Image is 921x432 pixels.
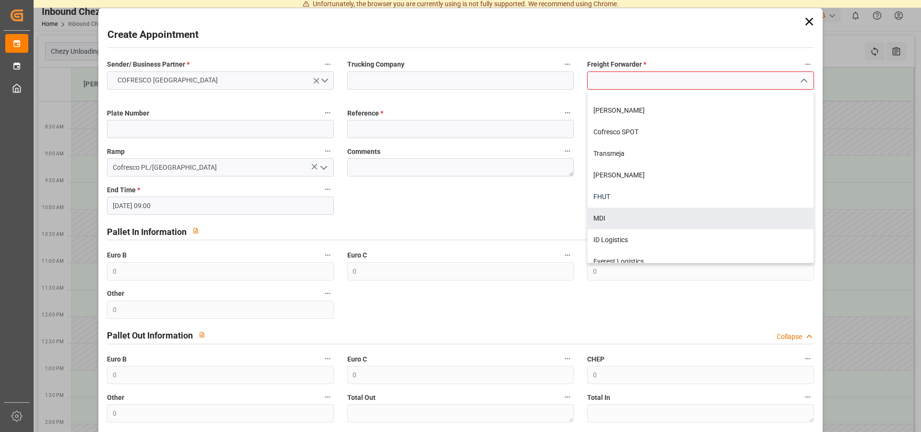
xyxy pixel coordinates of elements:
button: Freight Forwarder * [802,58,814,70]
button: close menu [796,73,810,88]
div: Everest Logistics [588,251,813,272]
h2: Create Appointment [107,27,199,43]
button: Plate Number [321,106,334,119]
button: Sender/ Business Partner * [321,58,334,70]
span: Euro C [347,250,367,260]
button: End Time * [321,183,334,196]
h2: Pallet Out Information [107,329,193,342]
span: Plate Number [107,108,149,118]
div: Cofresco SPOT [588,121,813,143]
button: Other [321,287,334,300]
button: Euro B [321,352,334,365]
button: Total Out [561,391,574,403]
div: Collapse [777,332,802,342]
div: Transmeja [588,143,813,164]
div: MDI [588,208,813,229]
span: Sender/ Business Partner [107,59,189,70]
button: Total In [802,391,814,403]
span: Euro C [347,354,367,364]
button: View description [187,222,205,240]
span: CHEP [587,354,604,364]
span: COFRESCO [GEOGRAPHIC_DATA] [113,75,223,85]
span: Total Out [347,393,376,403]
h2: Pallet In Information [107,225,187,238]
span: Ramp [107,147,125,157]
button: open menu [316,160,330,175]
button: open menu [107,71,333,90]
button: Euro C [561,352,574,365]
div: ID Logistics [588,229,813,251]
span: Euro B [107,354,127,364]
button: Euro B [321,249,334,261]
button: View description [193,326,211,344]
button: Reference * [561,106,574,119]
span: Comments [347,147,380,157]
span: Trucking Company [347,59,404,70]
div: [PERSON_NAME] [588,100,813,121]
button: Euro C [561,249,574,261]
span: Reference [347,108,383,118]
span: Freight Forwarder [587,59,646,70]
span: Total In [587,393,610,403]
div: [PERSON_NAME] [588,164,813,186]
span: End Time [107,185,140,195]
input: DD.MM.YYYY HH:MM [107,197,333,215]
span: Other [107,289,124,299]
button: Comments [561,145,574,157]
button: Trucking Company [561,58,574,70]
input: Type to search/select [107,158,333,176]
span: Euro B [107,250,127,260]
button: CHEP [802,352,814,365]
span: Other [107,393,124,403]
button: Ramp [321,145,334,157]
button: Other [321,391,334,403]
div: FHUT [588,186,813,208]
